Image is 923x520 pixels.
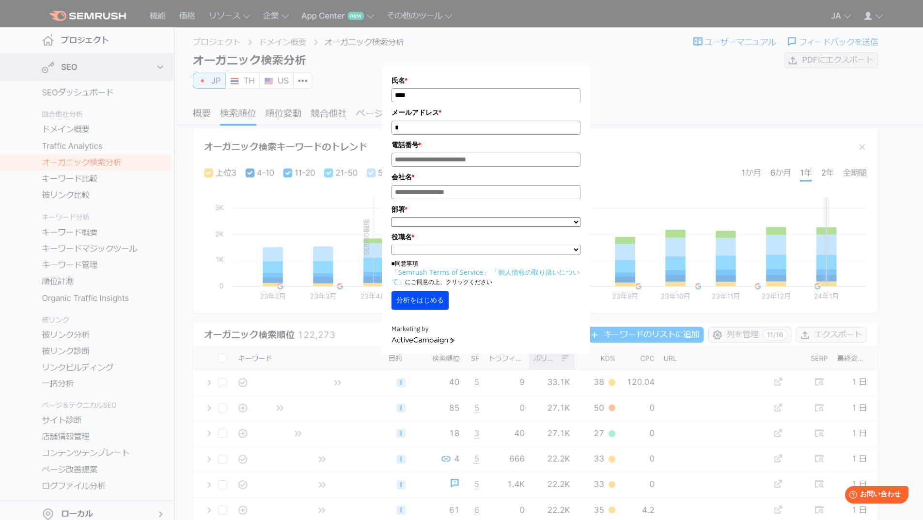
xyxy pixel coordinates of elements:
[837,482,912,509] iframe: Help widget launcher
[391,75,580,86] label: 氏名
[391,268,490,277] a: 「Semrush Terms of Service」
[391,291,449,310] button: 分析をはじめる
[391,259,580,286] p: ■同意事項 にご同意の上、クリックください
[391,107,580,118] label: メールアドレス
[391,140,580,150] label: 電話番号
[391,172,580,182] label: 会社名
[391,268,579,286] a: 「個人情報の取り扱いについて」
[391,232,580,242] label: 役職名
[391,204,580,215] label: 部署
[391,324,580,334] div: Marketing by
